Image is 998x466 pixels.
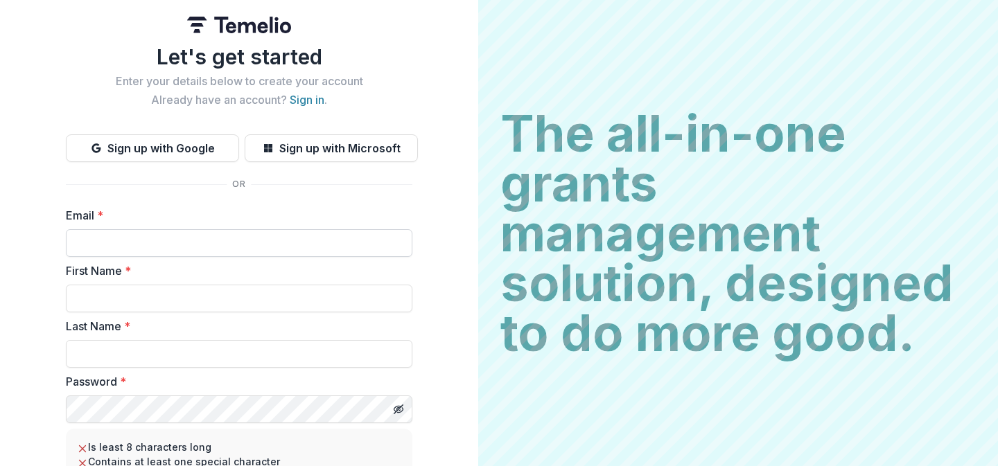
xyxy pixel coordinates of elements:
[387,398,410,420] button: Toggle password visibility
[66,134,239,162] button: Sign up with Google
[187,17,291,33] img: Temelio
[245,134,418,162] button: Sign up with Microsoft
[66,318,404,334] label: Last Name
[66,207,404,224] label: Email
[66,75,412,88] h2: Enter your details below to create your account
[66,93,412,107] h2: Already have an account? .
[290,93,324,107] a: Sign in
[66,373,404,390] label: Password
[66,262,404,279] label: First Name
[77,440,401,454] li: Is least 8 characters long
[66,44,412,69] h1: Let's get started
